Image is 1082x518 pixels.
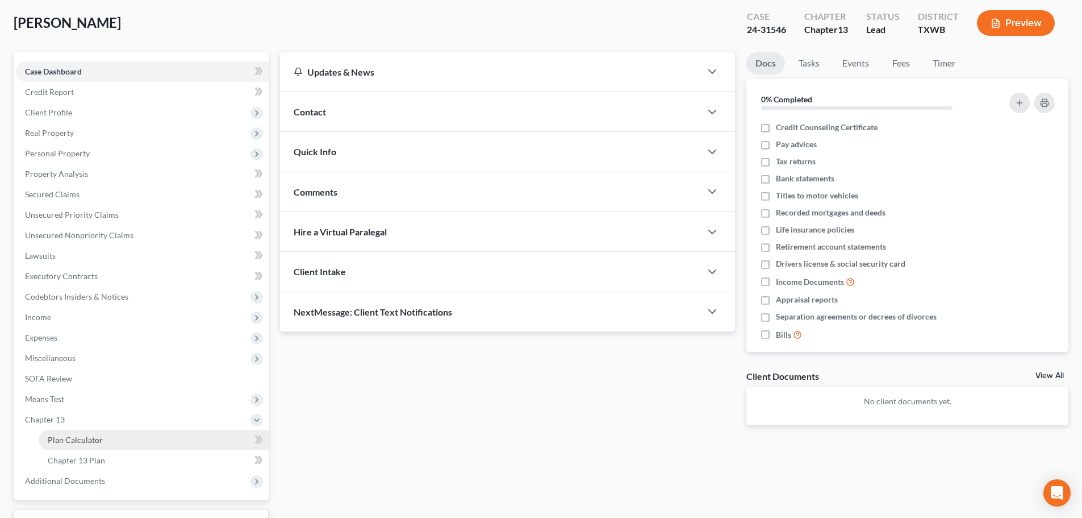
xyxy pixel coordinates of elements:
span: Executory Contracts [25,271,98,281]
span: Expenses [25,333,57,342]
div: District [918,10,959,23]
div: Chapter [804,10,848,23]
a: Case Dashboard [16,61,269,82]
span: Contact [294,106,326,117]
span: Additional Documents [25,476,105,486]
span: 13 [838,24,848,35]
span: Means Test [25,394,64,404]
a: Unsecured Priority Claims [16,205,269,225]
span: Miscellaneous [25,353,76,363]
a: Docs [746,52,785,74]
a: SOFA Review [16,368,269,389]
button: Preview [977,10,1055,36]
span: Income Documents [776,276,844,288]
span: Codebtors Insiders & Notices [25,292,128,301]
span: Tax returns [776,156,816,167]
a: Unsecured Nonpriority Claims [16,225,269,246]
span: Recorded mortgages and deeds [776,207,885,218]
a: Lawsuits [16,246,269,266]
span: Lawsuits [25,251,56,260]
span: Case Dashboard [25,67,82,76]
div: Lead [866,23,900,36]
span: NextMessage: Client Text Notifications [294,306,452,317]
p: No client documents yet. [755,396,1059,407]
div: Client Documents [746,370,819,382]
span: Titles to motor vehicles [776,190,858,201]
span: Separation agreements or decrees of divorces [776,311,937,322]
span: Unsecured Nonpriority Claims [25,230,133,240]
a: Credit Report [16,82,269,102]
span: Retirement account statements [776,241,886,252]
div: Updates & News [294,66,687,78]
span: Credit Counseling Certificate [776,122,878,133]
a: View All [1035,372,1064,380]
span: Chapter 13 Plan [48,455,105,465]
span: Client Intake [294,266,346,277]
span: SOFA Review [25,374,72,383]
span: Personal Property [25,148,90,158]
div: Chapter [804,23,848,36]
a: Chapter 13 Plan [39,450,269,471]
span: Chapter 13 [25,415,65,424]
a: Plan Calculator [39,430,269,450]
span: Credit Report [25,87,74,97]
span: Real Property [25,128,74,138]
span: Income [25,312,51,322]
div: Case [747,10,786,23]
div: TXWB [918,23,959,36]
span: Unsecured Priority Claims [25,210,119,219]
span: Drivers license & social security card [776,258,905,270]
a: Executory Contracts [16,266,269,287]
a: Secured Claims [16,184,269,205]
span: Property Analysis [25,169,88,179]
span: Life insurance policies [776,224,854,235]
span: [PERSON_NAME] [14,14,121,31]
a: Property Analysis [16,164,269,184]
div: Status [866,10,900,23]
span: Secured Claims [25,189,80,199]
span: Plan Calculator [48,435,103,445]
span: Appraisal reports [776,294,838,305]
span: Hire a Virtual Paralegal [294,226,387,237]
strong: 0% Completed [761,94,812,104]
span: Bank statements [776,173,834,184]
a: Events [833,52,878,74]
a: Timer [924,52,964,74]
span: Pay advices [776,139,817,150]
div: Open Intercom Messenger [1043,479,1071,507]
span: Quick Info [294,146,336,157]
span: Bills [776,329,791,341]
div: 24-31546 [747,23,786,36]
a: Tasks [789,52,829,74]
span: Client Profile [25,107,72,117]
a: Fees [883,52,919,74]
span: Comments [294,187,337,197]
